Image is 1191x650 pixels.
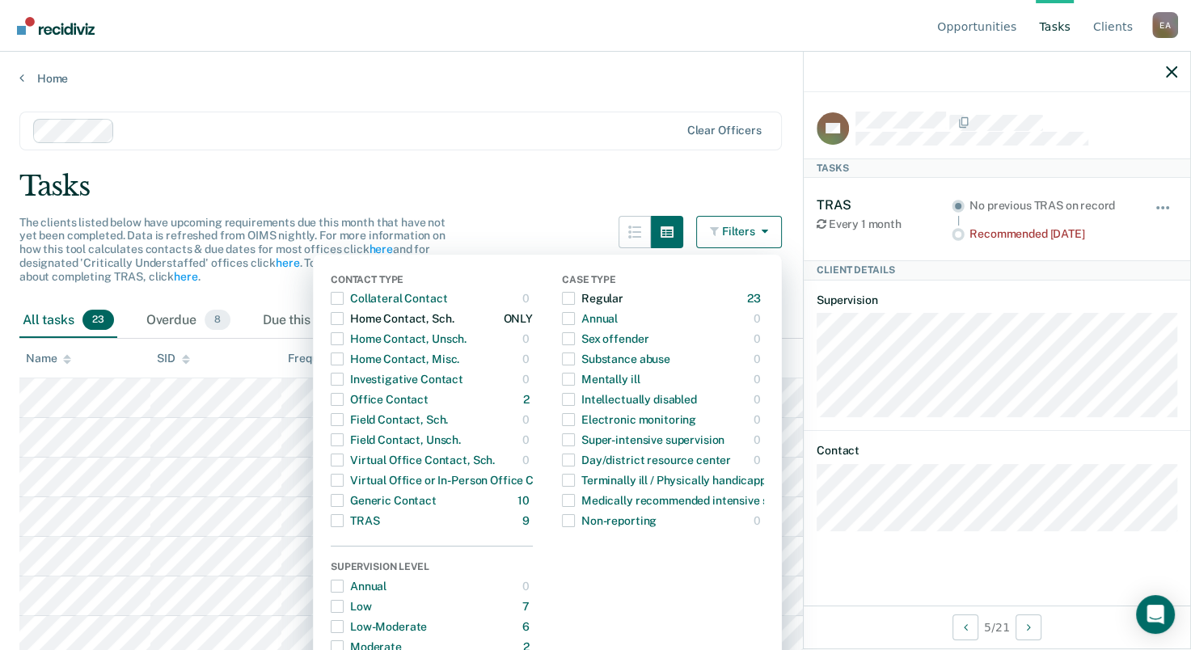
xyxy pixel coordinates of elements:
[522,593,533,619] div: 7
[817,444,1177,458] dt: Contact
[331,285,447,311] div: Collateral Contact
[1152,12,1178,38] button: Profile dropdown button
[754,326,764,352] div: 0
[562,386,697,412] div: Intellectually disabled
[174,270,197,283] a: here
[157,352,190,365] div: SID
[331,366,463,392] div: Investigative Contact
[754,366,764,392] div: 0
[522,508,533,534] div: 9
[17,17,95,35] img: Recidiviz
[562,326,648,352] div: Sex offender
[562,487,821,513] div: Medically recommended intensive supervision
[1016,614,1041,640] button: Next Client
[1136,595,1175,634] div: Open Intercom Messenger
[562,274,764,289] div: Case Type
[331,487,437,513] div: Generic Contact
[804,158,1190,178] div: Tasks
[754,427,764,453] div: 0
[696,216,782,248] button: Filters
[331,386,429,412] div: Office Contact
[952,614,978,640] button: Previous Client
[517,487,533,513] div: 10
[522,326,533,352] div: 0
[562,467,779,493] div: Terminally ill / Physically handicapped
[522,427,533,453] div: 0
[523,386,533,412] div: 2
[817,293,1177,307] dt: Supervision
[331,447,495,473] div: Virtual Office Contact, Sch.
[19,71,1172,86] a: Home
[82,310,114,331] span: 23
[804,606,1190,648] div: 5 / 21
[969,199,1132,213] div: No previous TRAS on record
[260,303,382,339] div: Due this week
[288,352,344,365] div: Frequency
[522,346,533,372] div: 0
[19,303,117,339] div: All tasks
[562,285,623,311] div: Regular
[754,346,764,372] div: 0
[562,407,696,433] div: Electronic monitoring
[747,285,764,311] div: 23
[969,227,1132,241] div: Recommended [DATE]
[19,216,446,283] span: The clients listed below have upcoming requirements due this month that have not yet been complet...
[276,256,299,269] a: here
[331,274,533,289] div: Contact Type
[754,447,764,473] div: 0
[331,326,467,352] div: Home Contact, Unsch.
[754,386,764,412] div: 0
[331,593,372,619] div: Low
[1152,12,1178,38] div: E A
[522,614,533,639] div: 6
[331,427,461,453] div: Field Contact, Unsch.
[562,306,618,331] div: Annual
[331,573,386,599] div: Annual
[331,407,448,433] div: Field Contact, Sch.
[331,467,568,493] div: Virtual Office or In-Person Office Contact
[331,614,427,639] div: Low-Moderate
[26,352,71,365] div: Name
[522,285,533,311] div: 0
[687,124,762,137] div: Clear officers
[817,197,952,213] div: TRAS
[804,260,1190,280] div: Client Details
[562,346,670,372] div: Substance abuse
[562,366,640,392] div: Mentally ill
[562,508,657,534] div: Non-reporting
[331,346,459,372] div: Home Contact, Misc.
[369,243,392,255] a: here
[522,407,533,433] div: 0
[503,306,532,331] div: ONLY
[522,447,533,473] div: 0
[754,407,764,433] div: 0
[331,561,533,576] div: Supervision Level
[19,170,1172,203] div: Tasks
[331,306,454,331] div: Home Contact, Sch.
[562,427,724,453] div: Super-intensive supervision
[754,306,764,331] div: 0
[817,217,952,231] div: Every 1 month
[754,508,764,534] div: 0
[205,310,230,331] span: 8
[331,508,379,534] div: TRAS
[562,447,731,473] div: Day/district resource center
[143,303,234,339] div: Overdue
[522,366,533,392] div: 0
[522,573,533,599] div: 0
